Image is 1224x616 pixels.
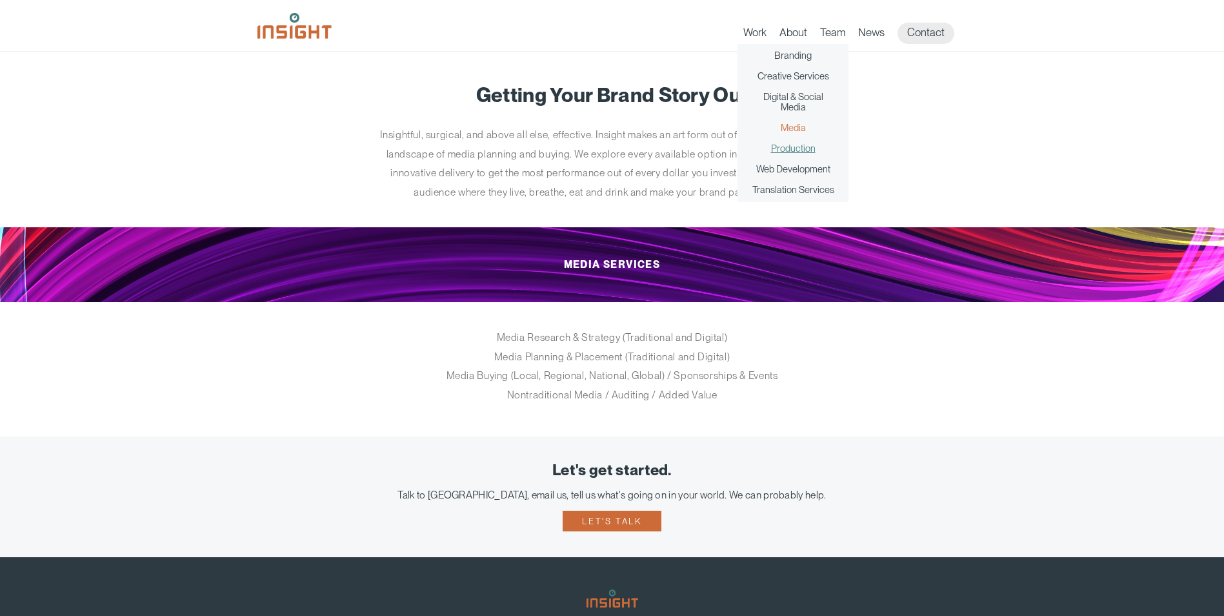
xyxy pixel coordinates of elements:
[587,590,638,608] img: Insight Marketing Design
[750,92,836,112] a: Digital & Social Media
[781,123,806,133] a: Media
[898,23,954,44] a: Contact
[257,13,332,39] img: Insight Marketing Design
[19,489,1205,501] div: Talk to [GEOGRAPHIC_DATA], email us, tell us what's going on in your world. We can probably help.
[757,71,829,81] a: Creative Services
[370,125,854,201] p: Insightful, surgical, and above all else, effective. Insight makes an art form out of the spreads...
[756,164,830,174] a: Web Development
[743,26,767,44] a: Work
[752,185,834,195] a: Translation Services
[779,26,807,44] a: About
[771,143,816,154] a: Production
[277,227,948,302] h2: Media Services
[370,328,854,404] p: Media Research & Strategy (Traditional and Digital) Media Planning & Placement (Traditional and D...
[743,23,967,44] nav: primary navigation menu
[820,26,845,44] a: Team
[774,50,812,61] a: Branding
[19,462,1205,479] div: Let's get started.
[858,26,885,44] a: News
[563,511,661,531] a: Let's talk
[277,84,948,106] h1: Getting Your Brand Story Out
